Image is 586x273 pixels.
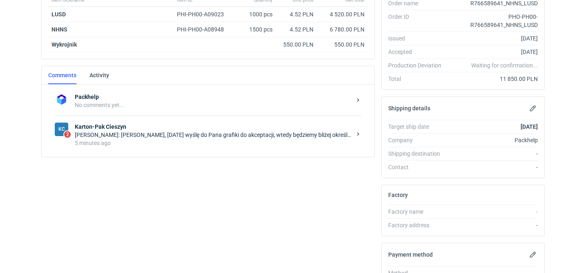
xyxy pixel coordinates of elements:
[177,10,232,18] div: PHI-PH00-A09023
[528,250,538,260] button: Edit payment method
[75,139,351,147] div: 5 minutes ago
[448,221,538,229] div: -
[388,208,448,216] div: Factory name
[51,11,66,18] a: LUSD
[388,163,448,171] div: Contact
[388,61,448,69] div: Production Deviation
[75,123,351,131] strong: Karton-Pak Cieszyn
[388,251,433,258] h2: Payment method
[235,7,276,22] div: 1000 pcs
[75,93,351,101] strong: Packhelp
[89,66,109,84] a: Activity
[388,150,448,158] div: Shipping destination
[448,34,538,43] div: [DATE]
[388,105,430,112] h2: Shipping details
[235,22,276,37] div: 1500 pcs
[320,25,365,34] div: 6 780.00 PLN
[448,48,538,56] div: [DATE]
[75,131,351,139] div: [PERSON_NAME]: [PERSON_NAME], [DATE] wyślę do Pana grafiki do akceptacji, wtedy będziemy bliżej o...
[320,40,365,49] div: 550.00 PLN
[448,208,538,216] div: -
[279,25,313,34] div: 4.52 PLN
[75,101,351,109] div: No comments yet...
[51,41,77,48] strong: Wykrojnik
[55,123,68,136] figcaption: KC
[388,123,448,131] div: Target ship date
[55,123,68,136] div: Karton-Pak Cieszyn
[388,221,448,229] div: Factory address
[388,48,448,56] div: Accepted
[448,163,538,171] div: -
[388,192,408,198] h2: Factory
[48,66,76,84] a: Comments
[279,40,313,49] div: 550.00 PLN
[448,136,538,144] div: Packhelp
[521,123,538,130] strong: [DATE]
[448,13,538,29] div: PHO-PH00-R766589641_NHNS_LUSD
[471,61,538,69] em: Waiting for confirmation...
[279,10,313,18] div: 4.52 PLN
[388,75,448,83] div: Total
[177,25,232,34] div: PHI-PH00-A08948
[55,93,68,106] img: Packhelp
[51,26,67,33] a: NHNS
[64,131,71,138] span: 2
[388,34,448,43] div: Issued
[388,136,448,144] div: Company
[528,103,538,113] button: Edit shipping details
[320,10,365,18] div: 4 520.00 PLN
[448,150,538,158] div: -
[388,13,448,29] div: Order ID
[448,75,538,83] div: 11 850.00 PLN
